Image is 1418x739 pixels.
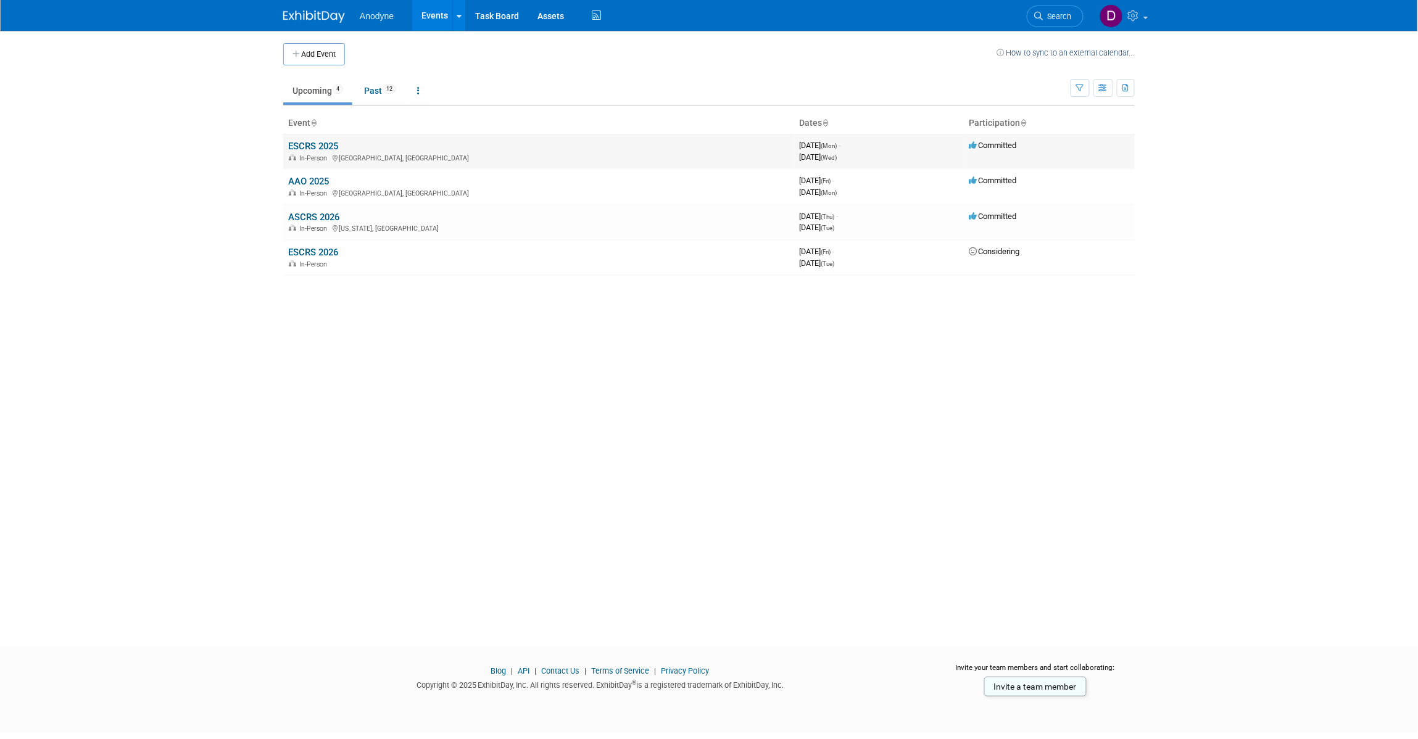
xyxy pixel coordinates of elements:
span: Committed [969,176,1017,185]
a: Invite a team member [984,677,1087,696]
a: AAO 2025 [288,176,329,187]
span: [DATE] [799,247,834,256]
span: [DATE] [799,258,834,268]
img: Dawn Jozwiak [1100,4,1123,28]
span: Committed [969,141,1017,150]
span: Search [1043,12,1072,21]
span: Anodyne [360,11,394,21]
span: In-Person [299,260,331,268]
span: (Mon) [821,189,837,196]
span: (Wed) [821,154,837,161]
img: In-Person Event [289,260,296,266]
img: In-Person Event [289,225,296,231]
sup: ® [632,679,637,686]
span: [DATE] [799,141,840,150]
span: | [508,666,516,675]
a: Search [1027,6,1084,27]
span: | [582,666,590,675]
span: In-Person [299,189,331,197]
span: 12 [383,85,396,94]
div: Invite your team members and start collaborating: [936,663,1135,681]
a: Blog [491,666,507,675]
th: Event [283,113,794,134]
a: Privacy Policy [661,666,710,675]
div: [US_STATE], [GEOGRAPHIC_DATA] [288,223,789,233]
img: ExhibitDay [283,10,345,23]
a: API [518,666,530,675]
span: | [652,666,660,675]
span: In-Person [299,225,331,233]
a: ASCRS 2026 [288,212,339,223]
span: (Thu) [821,213,834,220]
a: Past12 [355,79,405,102]
div: [GEOGRAPHIC_DATA], [GEOGRAPHIC_DATA] [288,152,789,162]
span: In-Person [299,154,331,162]
a: Sort by Event Name [310,118,317,128]
a: Upcoming4 [283,79,352,102]
img: In-Person Event [289,189,296,196]
a: Terms of Service [592,666,650,675]
a: Sort by Start Date [822,118,828,128]
img: In-Person Event [289,154,296,160]
span: | [532,666,540,675]
span: (Mon) [821,142,837,149]
span: - [832,247,834,256]
span: - [832,176,834,185]
span: 4 [333,85,343,94]
a: Contact Us [542,666,580,675]
span: - [836,212,838,221]
th: Dates [794,113,964,134]
span: [DATE] [799,152,837,162]
span: Committed [969,212,1017,221]
button: Add Event [283,43,345,65]
div: Copyright © 2025 ExhibitDay, Inc. All rights reserved. ExhibitDay is a registered trademark of Ex... [283,677,918,691]
span: (Tue) [821,260,834,267]
span: [DATE] [799,212,838,221]
span: [DATE] [799,223,834,232]
a: How to sync to an external calendar... [997,48,1135,57]
span: (Fri) [821,249,831,255]
span: [DATE] [799,188,837,197]
a: ESCRS 2025 [288,141,338,152]
span: Considering [969,247,1020,256]
span: (Fri) [821,178,831,184]
span: [DATE] [799,176,834,185]
span: - [839,141,840,150]
span: (Tue) [821,225,834,231]
a: ESCRS 2026 [288,247,338,258]
th: Participation [964,113,1135,134]
a: Sort by Participation Type [1021,118,1027,128]
div: [GEOGRAPHIC_DATA], [GEOGRAPHIC_DATA] [288,188,789,197]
